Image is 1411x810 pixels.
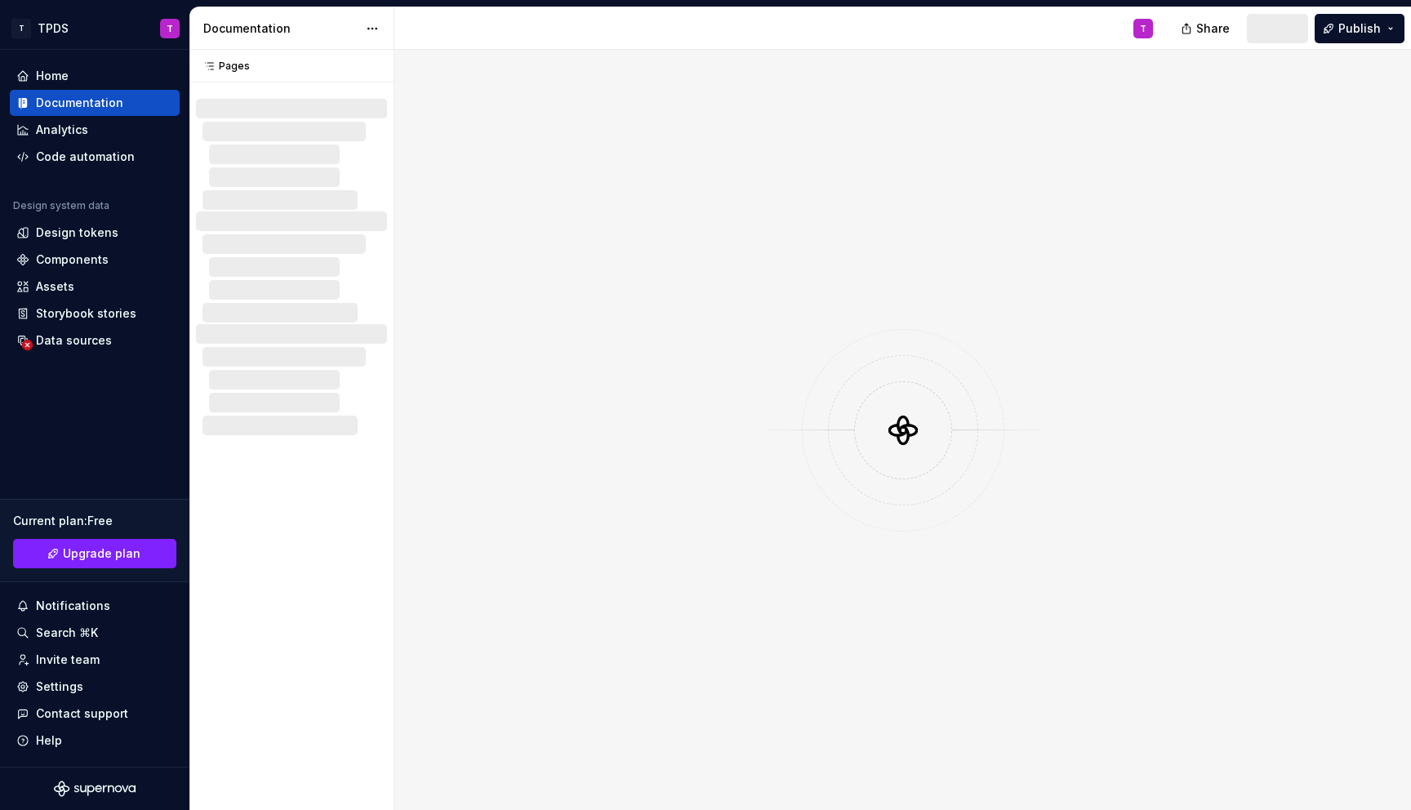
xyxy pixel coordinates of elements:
div: Invite team [36,652,100,668]
a: Design tokens [10,220,180,246]
div: Help [36,732,62,749]
div: Assets [36,278,74,295]
button: Search ⌘K [10,620,180,646]
div: Home [36,68,69,84]
div: T [11,19,31,38]
div: Storybook stories [36,305,136,322]
a: Storybook stories [10,300,180,327]
div: Contact support [36,705,128,722]
button: Notifications [10,593,180,619]
a: Code automation [10,144,180,170]
a: Analytics [10,117,180,143]
div: TPDS [38,20,69,37]
div: Design tokens [36,225,118,241]
button: Help [10,728,180,754]
button: Contact support [10,701,180,727]
span: Upgrade plan [63,545,140,562]
div: Data sources [36,332,112,349]
a: Settings [10,674,180,700]
div: Documentation [36,95,123,111]
a: Invite team [10,647,180,673]
div: Design system data [13,199,109,212]
div: Code automation [36,149,135,165]
div: T [167,22,173,35]
div: Notifications [36,598,110,614]
span: Share [1196,20,1230,37]
span: Publish [1338,20,1381,37]
a: Home [10,63,180,89]
button: TTPDST [3,11,186,46]
a: Data sources [10,327,180,354]
a: Documentation [10,90,180,116]
button: Share [1173,14,1240,43]
button: Publish [1315,14,1404,43]
div: Current plan : Free [13,513,176,529]
div: T [1140,22,1146,35]
a: Components [10,247,180,273]
div: Search ⌘K [36,625,98,641]
div: Pages [196,60,250,73]
div: Settings [36,679,83,695]
div: Analytics [36,122,88,138]
div: Documentation [203,20,358,37]
div: Components [36,251,109,268]
a: Upgrade plan [13,539,176,568]
svg: Supernova Logo [54,781,136,797]
a: Assets [10,274,180,300]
